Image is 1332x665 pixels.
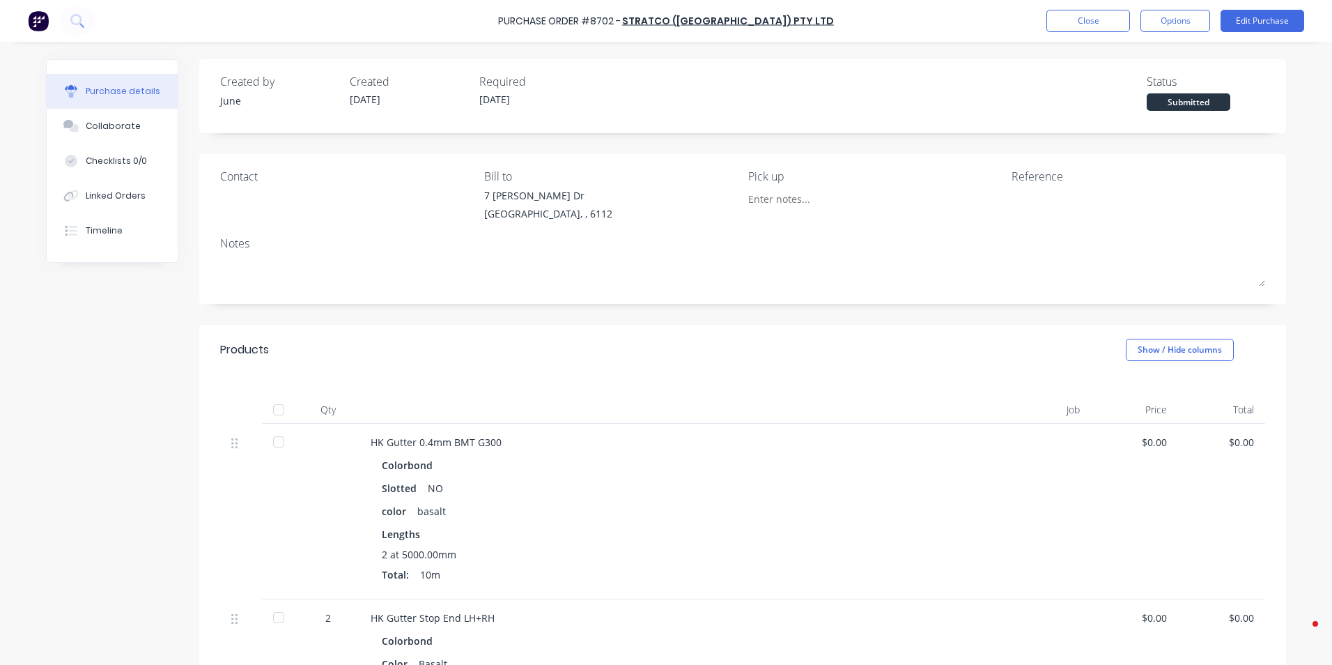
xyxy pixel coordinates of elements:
[748,168,1002,185] div: Pick up
[498,14,621,29] div: Purchase Order #8702 -
[1221,10,1304,32] button: Edit Purchase
[47,144,178,178] button: Checklists 0/0
[350,73,468,90] div: Created
[220,73,339,90] div: Created by
[1012,168,1265,185] div: Reference
[382,478,428,498] div: Slotted
[484,188,612,203] div: 7 [PERSON_NAME] Dr
[1189,435,1254,450] div: $0.00
[428,478,443,498] div: NO
[417,501,446,521] div: basalt
[382,547,456,562] span: 2 at 5000.00mm
[1147,73,1265,90] div: Status
[382,631,438,651] div: Colorbond
[986,396,1091,424] div: Job
[1189,611,1254,625] div: $0.00
[47,74,178,109] button: Purchase details
[622,14,834,28] a: Stratco ([GEOGRAPHIC_DATA]) Pty Ltd
[371,611,975,625] div: HK Gutter Stop End LH+RH
[382,455,438,475] div: Colorbond
[86,120,141,132] div: Collaborate
[382,501,417,521] div: color
[1126,339,1234,361] button: Show / Hide columns
[86,190,146,202] div: Linked Orders
[220,168,474,185] div: Contact
[479,73,598,90] div: Required
[420,567,440,582] span: 10m
[47,178,178,213] button: Linked Orders
[86,224,123,237] div: Timeline
[1140,10,1210,32] button: Options
[484,206,612,221] div: [GEOGRAPHIC_DATA], , 6112
[86,155,147,167] div: Checklists 0/0
[1178,396,1265,424] div: Total
[297,396,359,424] div: Qty
[1102,611,1167,625] div: $0.00
[308,611,348,625] div: 2
[1285,618,1318,651] iframe: Intercom live chat
[47,213,178,248] button: Timeline
[748,188,875,209] input: Enter notes...
[47,109,178,144] button: Collaborate
[1046,10,1130,32] button: Close
[220,342,269,358] div: Products
[1147,93,1230,111] div: Submitted
[220,93,339,108] div: June
[1102,435,1167,450] div: $0.00
[28,10,49,31] img: Factory
[484,168,738,185] div: Bill to
[371,435,975,450] div: HK Gutter 0.4mm BMT G300
[1091,396,1178,424] div: Price
[86,85,160,98] div: Purchase details
[382,527,420,542] span: Lengths
[220,235,1265,252] div: Notes
[382,567,409,582] span: Total:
